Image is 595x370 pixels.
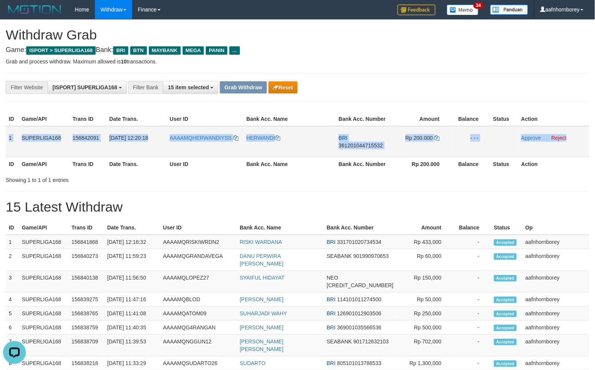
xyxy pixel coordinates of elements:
[447,5,479,15] img: Button%20Memo.svg
[19,307,69,321] td: SUPERLIGA168
[522,249,589,271] td: aafnhornborey
[130,46,147,55] span: BTN
[491,221,522,235] th: Status
[6,112,19,126] th: ID
[327,360,336,366] span: BRI
[160,321,237,335] td: AAAAMQG4RANGAN
[113,46,128,55] span: BRI
[324,221,397,235] th: Bank Acc. Number
[240,324,284,330] a: [PERSON_NAME]
[453,293,491,307] td: -
[397,221,453,235] th: Amount
[168,84,209,90] span: 15 item selected
[522,271,589,293] td: aafnhornborey
[106,112,167,126] th: Date Trans.
[339,135,347,141] span: BRI
[229,46,240,55] span: ...
[47,81,126,94] button: [ISPORT] SUPERLIGA168
[337,239,382,245] span: Copy 331701020734534 to clipboard
[6,321,19,335] td: 6
[104,235,160,249] td: [DATE] 12:18:32
[160,335,237,356] td: AAAAMQNGGUN12
[68,221,104,235] th: Trans ID
[19,321,69,335] td: SUPERLIGA168
[6,293,19,307] td: 4
[354,253,389,259] span: Copy 901990970653 to clipboard
[392,157,451,171] th: Rp 200.000
[327,253,352,259] span: SEABANK
[397,321,453,335] td: Rp 500,000
[494,339,517,345] span: Accepted
[494,239,517,246] span: Accepted
[167,157,243,171] th: User ID
[109,135,148,141] span: [DATE] 12:20:18
[518,157,589,171] th: Action
[19,126,69,157] td: SUPERLIGA168
[522,221,589,235] th: Op
[19,235,69,249] td: SUPERLIGA168
[121,59,127,65] strong: 10
[240,275,285,281] a: SYAIFUL HIDAYAT
[327,282,394,288] span: Copy 5859459223534313 to clipboard
[220,81,267,93] button: Grab Withdraw
[327,324,336,330] span: BRI
[336,112,392,126] th: Bank Acc. Number
[6,46,589,54] h4: Game: Bank:
[240,338,284,352] a: [PERSON_NAME] [PERSON_NAME]
[68,335,104,356] td: 156838709
[327,310,336,316] span: BRI
[52,84,117,90] span: [ISPORT] SUPERLIGA168
[68,307,104,321] td: 156838765
[337,310,382,316] span: Copy 126901012903506 to clipboard
[494,311,517,317] span: Accepted
[327,338,352,345] span: SEABANK
[149,46,181,55] span: MAYBANK
[397,307,453,321] td: Rp 250,000
[522,293,589,307] td: aafnhornborey
[237,221,324,235] th: Bank Acc. Name
[243,112,336,126] th: Bank Acc. Name
[6,307,19,321] td: 5
[551,135,567,141] a: Reject
[104,307,160,321] td: [DATE] 11:41:08
[494,297,517,303] span: Accepted
[160,293,237,307] td: AAAAMQBLOD
[453,221,491,235] th: Balance
[354,338,389,345] span: Copy 901712632103 to clipboard
[6,27,589,43] h1: Withdraw Grab
[522,235,589,249] td: aafnhornborey
[104,221,160,235] th: Date Trans.
[406,135,433,141] span: Rp 200.000
[240,239,283,245] a: RISKI WARDANA
[163,81,218,94] button: 15 item selected
[451,112,490,126] th: Balance
[104,321,160,335] td: [DATE] 11:40:35
[451,126,490,157] td: - - -
[160,221,237,235] th: User ID
[19,112,69,126] th: Game/API
[268,81,298,93] button: Reset
[397,293,453,307] td: Rp 50,000
[339,142,383,149] span: Copy 361201044715532 to clipboard
[19,249,69,271] td: SUPERLIGA168
[26,46,96,55] span: ISPORT > SUPERLIGA168
[206,46,227,55] span: PANIN
[69,157,106,171] th: Trans ID
[490,5,528,15] img: panduan.png
[6,271,19,293] td: 3
[19,293,69,307] td: SUPERLIGA168
[327,296,336,302] span: BRI
[337,296,382,302] span: Copy 114101011274500 to clipboard
[243,157,336,171] th: Bank Acc. Name
[19,157,69,171] th: Game/API
[73,135,99,141] span: 156842091
[327,239,336,245] span: BRI
[6,81,47,94] div: Filter Website
[453,249,491,271] td: -
[3,3,26,26] button: Open LiveChat chat widget
[397,249,453,271] td: Rp 60,000
[336,157,392,171] th: Bank Acc. Number
[522,307,589,321] td: aafnhornborey
[397,335,453,356] td: Rp 702,000
[453,271,491,293] td: -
